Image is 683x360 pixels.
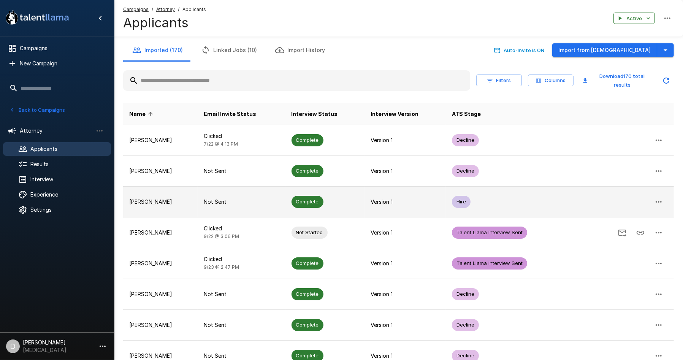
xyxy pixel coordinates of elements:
[204,167,279,175] p: Not Sent
[292,167,323,174] span: Complete
[476,75,522,86] button: Filters
[452,109,481,119] span: ATS Stage
[129,109,155,119] span: Name
[204,264,239,270] span: 9/23 @ 2:47 PM
[452,198,471,205] span: Hire
[204,321,279,329] p: Not Sent
[178,6,179,13] span: /
[152,6,153,13] span: /
[452,229,527,236] span: Talent Llama Interview Sent
[156,6,175,12] u: Attorney
[292,198,323,205] span: Complete
[371,136,440,144] p: Version 1
[552,43,657,57] button: Import from [DEMOGRAPHIC_DATA]
[292,290,323,298] span: Complete
[613,13,655,24] button: Active
[292,352,323,359] span: Complete
[266,40,334,61] button: Import History
[292,109,338,119] span: Interview Status
[452,167,479,174] span: Decline
[204,132,279,140] p: Clicked
[204,233,239,239] span: 9/22 @ 3:06 PM
[129,229,192,236] p: [PERSON_NAME]
[204,109,256,119] span: Email Invite Status
[204,290,279,298] p: Not Sent
[371,109,418,119] span: Interview Version
[192,40,266,61] button: Linked Jobs (10)
[371,352,440,360] p: Version 1
[123,15,206,31] h4: Applicants
[123,6,149,12] u: Campaigns
[371,290,440,298] p: Version 1
[129,290,192,298] p: [PERSON_NAME]
[452,352,479,359] span: Decline
[204,141,238,147] span: 7/22 @ 4:13 PM
[292,260,323,267] span: Complete
[452,260,527,267] span: Talent Llama Interview Sent
[129,198,192,206] p: [PERSON_NAME]
[659,73,674,88] button: Updated Today - 11:50 AM
[613,229,631,235] span: Send Invitation
[204,225,279,232] p: Clicked
[631,229,650,235] span: Copy Interview Link
[452,321,479,328] span: Decline
[452,290,479,298] span: Decline
[129,260,192,267] p: [PERSON_NAME]
[204,255,279,263] p: Clicked
[123,40,192,61] button: Imported (170)
[371,229,440,236] p: Version 1
[292,321,323,328] span: Complete
[371,260,440,267] p: Version 1
[129,167,192,175] p: [PERSON_NAME]
[371,198,440,206] p: Version 1
[580,70,656,91] button: Download170 total results
[528,75,574,86] button: Columns
[292,136,323,144] span: Complete
[493,44,546,56] button: Auto-Invite is ON
[182,6,206,13] span: Applicants
[204,352,279,360] p: Not Sent
[129,352,192,360] p: [PERSON_NAME]
[371,167,440,175] p: Version 1
[371,321,440,329] p: Version 1
[452,136,479,144] span: Decline
[292,229,328,236] span: Not Started
[204,198,279,206] p: Not Sent
[129,136,192,144] p: [PERSON_NAME]
[129,321,192,329] p: [PERSON_NAME]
